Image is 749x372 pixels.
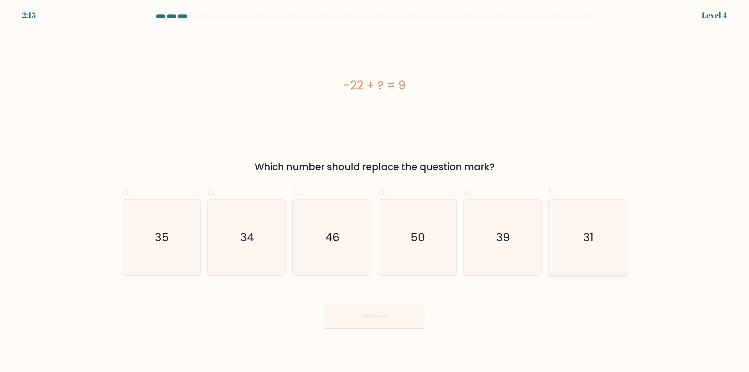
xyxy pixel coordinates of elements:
[702,9,727,21] div: Level 4
[496,230,510,246] text: 39
[410,230,425,246] text: 50
[22,9,36,21] div: 2:15
[155,230,169,246] text: 35
[378,184,387,199] span: d.
[292,184,301,199] span: c.
[122,184,131,199] span: a.
[548,184,554,199] span: f.
[326,230,340,246] text: 46
[126,160,623,174] div: Which number should replace the question mark?
[122,77,627,94] div: -22 + ? = 9
[207,184,217,199] span: b.
[324,304,425,329] button: Next
[240,230,254,246] text: 34
[463,184,472,199] span: e.
[584,230,594,246] text: 31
